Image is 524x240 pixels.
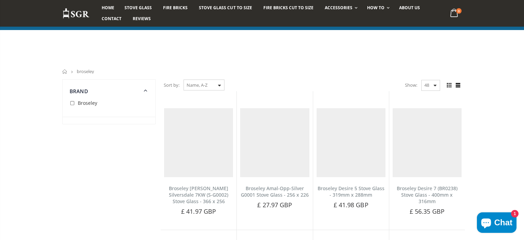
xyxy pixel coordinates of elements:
a: Home [62,69,68,74]
span: Show: [405,80,417,90]
a: Stove Glass Cut To Size [194,2,257,13]
span: Brand [70,88,88,95]
a: Broseley [PERSON_NAME] Silversdale 7KW (S-G0002) Stove Glass - 366 x 256 [169,185,228,204]
span: Home [102,5,114,11]
span: £ 41.97 GBP [181,207,216,215]
span: Stove Glass [125,5,152,11]
a: Fire Bricks Cut To Size [258,2,319,13]
a: Contact [97,13,127,24]
span: £ 41.98 GBP [334,201,368,209]
a: Broseley Desire 7 (BR0238) Stove Glass - 400mm x 316mm [397,185,457,204]
span: £ 27.97 GBP [257,201,292,209]
span: 0 [456,8,462,14]
a: Broseley Desire 5 Stove Glass - 319mm x 288mm [318,185,384,198]
span: How To [367,5,384,11]
a: About us [394,2,425,13]
span: Contact [102,16,121,22]
span: Accessories [325,5,352,11]
span: Reviews [133,16,151,22]
span: Sort by: [164,79,179,91]
span: Broseley [78,100,97,106]
a: 0 [448,7,462,20]
a: Stove Glass [119,2,157,13]
a: Home [97,2,119,13]
span: Fire Bricks [163,5,188,11]
a: Reviews [128,13,156,24]
a: Fire Bricks [158,2,193,13]
span: Stove Glass Cut To Size [199,5,252,11]
inbox-online-store-chat: Shopify online store chat [475,212,519,235]
span: broseley [77,68,94,74]
img: Stove Glass Replacement [62,8,90,19]
span: £ 56.35 GBP [410,207,445,215]
span: Fire Bricks Cut To Size [263,5,314,11]
span: List view [454,82,462,89]
span: Grid view [445,82,453,89]
a: Accessories [320,2,361,13]
a: How To [362,2,393,13]
span: About us [399,5,420,11]
a: Broseley Amal-Opp-Silver G0001 Stove Glass - 256 x 226 [241,185,309,198]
